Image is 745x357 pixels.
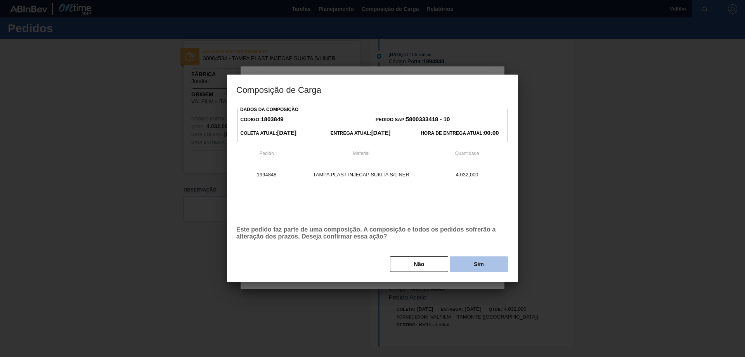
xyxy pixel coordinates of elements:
[376,117,450,122] span: Pedido SAP:
[390,256,448,272] button: Não
[421,131,499,136] span: Hora de Entrega Atual:
[236,165,297,185] td: 1994848
[331,131,391,136] span: Entrega Atual:
[277,129,296,136] strong: [DATE]
[425,165,509,185] td: 4.032,000
[241,131,296,136] span: Coleta Atual:
[241,117,284,122] span: Código:
[240,107,298,112] label: Dados da Composição
[450,256,508,272] button: Sim
[259,151,274,156] span: Pedido
[484,129,499,136] strong: 00:00
[297,165,425,185] td: TAMPA PLAST INJECAP SUKITA S/LINER
[371,129,391,136] strong: [DATE]
[406,116,450,122] strong: 5800333418 - 10
[261,116,283,122] strong: 1803849
[236,226,509,240] p: Este pedido faz parte de uma composição. A composição e todos os pedidos sofrerão a alteração dos...
[455,151,479,156] span: Quantidade
[227,75,518,104] h3: Composição de Carga
[353,151,370,156] span: Material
